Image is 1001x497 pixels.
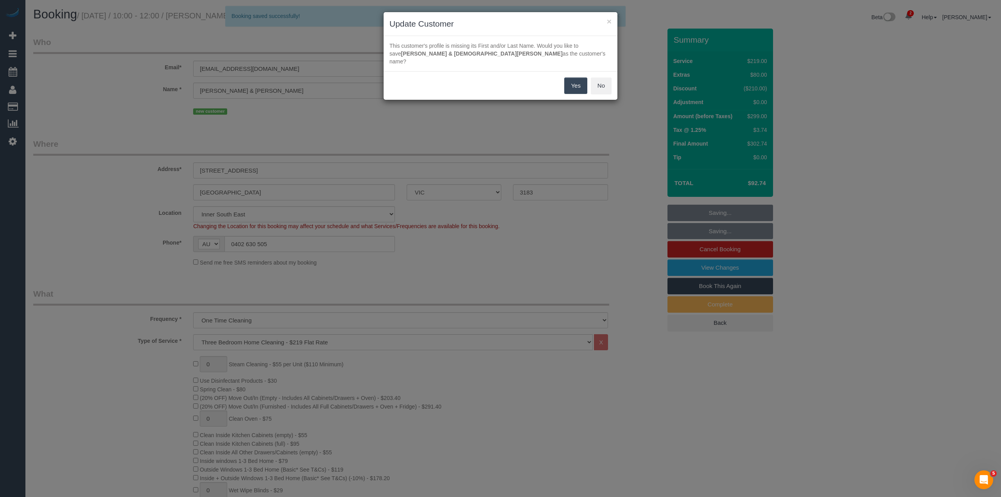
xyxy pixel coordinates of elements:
sui-modal: Update Customer [384,12,617,100]
strong: [PERSON_NAME] & [DEMOGRAPHIC_DATA][PERSON_NAME] [401,50,563,57]
button: Yes [564,77,587,94]
button: × [607,17,612,25]
button: No [591,77,612,94]
span: 5 [990,470,997,477]
span: This customer's profile is missing its First and/or Last Name. Would you like to save [389,43,578,57]
iframe: Intercom live chat [974,470,993,489]
h3: Update Customer [389,18,612,30]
